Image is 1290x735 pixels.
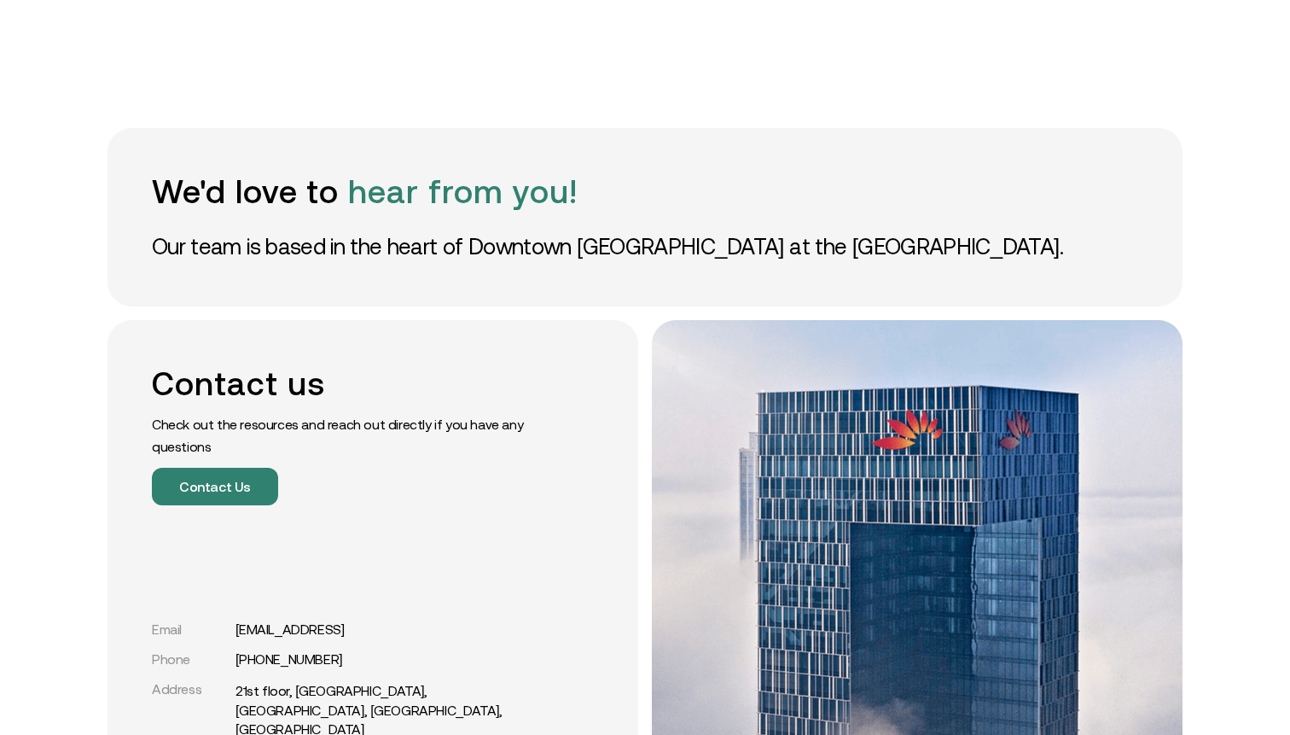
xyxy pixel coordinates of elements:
h1: We'd love to [152,172,1138,211]
p: Our team is based in the heart of Downtown [GEOGRAPHIC_DATA] at the [GEOGRAPHIC_DATA]. [152,231,1138,262]
div: Email [152,621,229,638]
button: Contact Us [152,468,278,505]
div: Phone [152,651,229,668]
a: [PHONE_NUMBER] [235,651,342,668]
p: Check out the resources and reach out directly if you have any questions [152,413,536,458]
div: Address [152,681,229,697]
a: [EMAIL_ADDRESS] [235,621,345,638]
span: hear from you! [348,173,577,210]
h2: Contact us [152,365,536,403]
